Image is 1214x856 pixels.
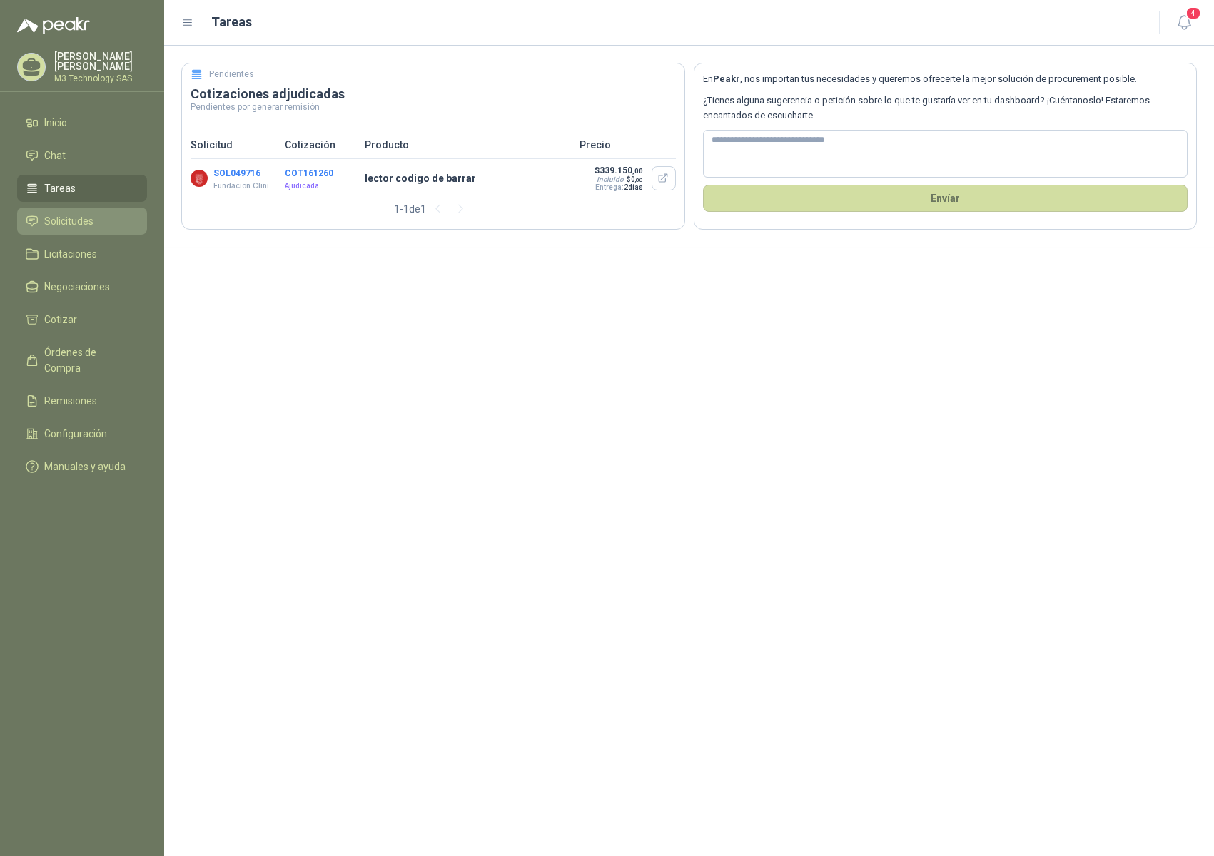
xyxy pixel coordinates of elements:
[627,175,643,183] span: $
[54,51,147,71] p: [PERSON_NAME] [PERSON_NAME]
[580,137,676,153] p: Precio
[44,459,126,474] span: Manuales y ayuda
[17,339,147,382] a: Órdenes de Compra
[44,213,93,229] span: Solicitudes
[631,175,643,183] span: 0
[600,165,643,175] span: 339.150
[191,103,676,111] p: Pendientes por generar remisión
[17,306,147,333] a: Cotizar
[394,198,472,220] div: 1 - 1 de 1
[44,279,110,295] span: Negociaciones
[285,168,333,178] button: COT161260
[44,115,67,131] span: Inicio
[44,180,76,196] span: Tareas
[44,345,133,376] span: Órdenes de Compra
[17,420,147,447] a: Configuración
[211,12,252,32] h1: Tareas
[713,73,740,84] b: Peakr
[44,393,97,409] span: Remisiones
[1185,6,1201,20] span: 4
[624,183,643,191] span: 2 días
[54,74,147,83] p: M3 Technology SAS
[594,183,643,191] p: Entrega:
[209,68,254,81] h5: Pendientes
[635,177,643,183] span: ,00
[17,208,147,235] a: Solicitudes
[703,93,1188,123] p: ¿Tienes alguna sugerencia o petición sobre lo que te gustaría ver en tu dashboard? ¡Cuéntanoslo! ...
[17,142,147,169] a: Chat
[17,387,147,414] a: Remisiones
[597,175,624,183] div: Incluido
[17,175,147,202] a: Tareas
[213,180,278,192] p: Fundación Clínica Shaio
[213,168,260,178] button: SOL049716
[365,137,571,153] p: Producto
[17,273,147,300] a: Negociaciones
[285,137,356,153] p: Cotización
[44,426,107,442] span: Configuración
[594,165,643,175] p: $
[44,312,77,327] span: Cotizar
[285,180,356,192] p: Ajudicada
[191,137,276,153] p: Solicitud
[703,72,1188,86] p: En , nos importan tus necesidades y queremos ofrecerte la mejor solución de procurement posible.
[1171,10,1197,36] button: 4
[632,167,643,175] span: ,00
[17,109,147,136] a: Inicio
[191,170,208,187] img: Company Logo
[191,86,676,103] h3: Cotizaciones adjudicadas
[44,246,97,262] span: Licitaciones
[365,170,571,186] p: lector codigo de barrar
[44,148,66,163] span: Chat
[17,453,147,480] a: Manuales y ayuda
[703,185,1188,212] button: Envíar
[17,240,147,267] a: Licitaciones
[17,17,90,34] img: Logo peakr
